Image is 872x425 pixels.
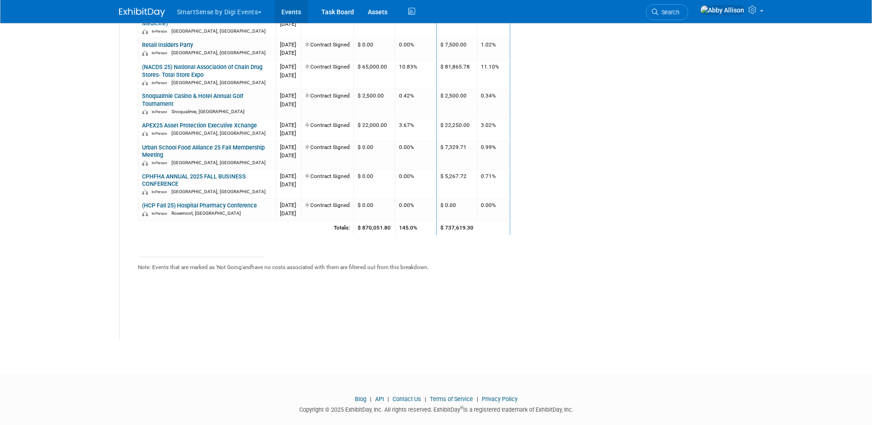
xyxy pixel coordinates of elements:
span: - [296,202,297,208]
span: In-Person [152,211,170,216]
span: [DATE] [280,130,296,137]
td: Contract Signed [301,140,353,169]
img: In-Person Event [142,80,148,86]
span: - [296,92,297,99]
span: 0.00% [399,173,414,179]
td: $ 5,267.72 [436,169,477,198]
span: 0.00% [399,41,414,48]
span: [DATE] [280,92,297,99]
span: - [296,63,297,70]
img: In-Person Event [142,211,148,216]
span: 1.02% [481,41,496,48]
span: Snoqualmie, [GEOGRAPHIC_DATA] [171,109,245,114]
a: (NACDS 25) National Association of Chain Drug Stores- Total Store Expo [142,63,262,78]
span: [DATE] [280,122,297,128]
span: [DATE] [280,152,296,159]
td: Contract Signed [301,38,353,60]
span: Search [658,9,679,16]
span: In-Person [152,80,170,85]
td: $ 0.00 [353,38,395,60]
span: [DATE] [280,144,297,150]
td: $ 7,500.00 [436,38,477,60]
a: Terms of Service [430,396,473,402]
a: API [375,396,384,402]
span: 0.00% [481,202,496,208]
a: Snoqualmie Casino & Hotel Annual Golf Tournament [142,92,243,107]
i: and [243,264,251,270]
a: Search [646,4,688,20]
td: $ 0.00 [353,198,395,220]
span: [DATE] [280,72,296,79]
a: Retail Insiders Party [142,41,193,48]
span: [DATE] [280,63,297,70]
div: _______________________________________________________ [138,251,744,259]
span: In-Person [152,29,170,34]
td: Totals: [301,221,353,235]
span: [DATE] [280,210,296,217]
img: In-Person Event [142,161,148,166]
td: $ 0.00 [353,140,395,169]
td: $ 0.00 [436,198,477,220]
span: | [474,396,480,402]
td: Contract Signed [301,198,353,220]
span: [DATE] [280,181,296,188]
span: [DATE] [280,173,297,179]
span: In-Person [152,161,170,165]
img: Abby Allison [700,5,745,15]
span: [GEOGRAPHIC_DATA], [GEOGRAPHIC_DATA] [171,50,266,55]
span: - [296,144,297,150]
td: $ 870,051.80 [353,221,395,235]
span: 3.67% [399,122,414,128]
img: ExhibitDay [119,8,165,17]
td: $ 16,000.00 [353,9,395,38]
a: APEX25 Asset Protection Executive Xchange [142,122,257,129]
a: Blog [355,396,366,402]
td: $ 2,500.00 [353,89,395,118]
a: CPHFHA ANNUAL 2025 FALL BUSINESS CONFERENCE [142,173,246,187]
td: Contract Signed [301,60,353,89]
img: In-Person Event [142,51,148,56]
td: $ 0.00 [353,169,395,198]
span: [DATE] [280,41,297,48]
a: Privacy Policy [482,396,518,402]
td: $ 2,500.00 [436,89,477,118]
td: $ 7,329.71 [436,140,477,169]
a: (HCP Fall 25) Hospital Pharmacy Conference [142,202,257,209]
span: [DATE] [280,21,296,27]
span: In-Person [152,131,170,136]
span: [GEOGRAPHIC_DATA], [GEOGRAPHIC_DATA] [171,29,266,34]
span: 3.02% [481,122,496,128]
td: $ 65,000.00 [353,60,395,89]
span: In-Person [152,190,170,194]
td: $ 737,619.30 [436,221,510,235]
td: $ 22,250.00 [436,118,477,140]
img: In-Person Event [142,190,148,195]
td: $ 22,000.00 [353,118,395,140]
span: [DATE] [280,202,297,208]
td: Contract Signed [301,89,353,118]
span: In-Person [152,51,170,55]
span: 145.0% [399,224,417,231]
span: 0.42% [399,92,414,99]
td: Contract Signed [301,169,353,198]
span: [DATE] [280,50,296,56]
td: Contract Signed [301,9,353,38]
span: 11.10% [481,63,499,70]
span: 0.34% [481,92,496,99]
span: 0.71% [481,173,496,179]
span: - [296,41,297,48]
span: - [296,173,297,179]
img: In-Person Event [142,109,148,115]
span: [GEOGRAPHIC_DATA], [GEOGRAPHIC_DATA] [171,189,266,194]
span: - [296,122,297,128]
sup: ® [460,405,463,410]
span: 0.99% [481,144,496,150]
td: $ 10,357.82 [436,9,477,38]
span: 10.83% [399,63,417,70]
span: | [422,396,428,402]
td: Contract Signed [301,118,353,140]
a: Urban School Food Alliance 25 Fall Membership Meeting [142,144,265,158]
span: [GEOGRAPHIC_DATA], [GEOGRAPHIC_DATA] [171,131,266,136]
img: In-Person Event [142,29,148,34]
span: | [385,396,391,402]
